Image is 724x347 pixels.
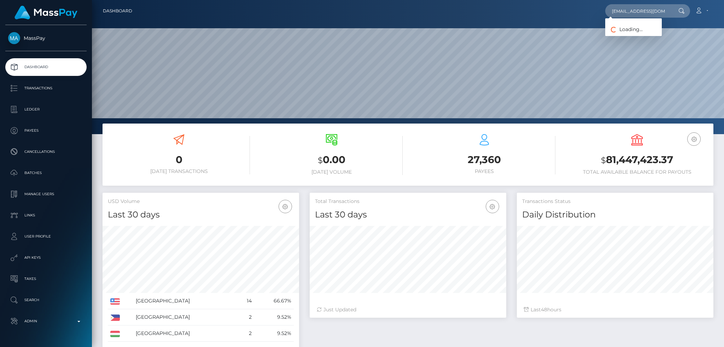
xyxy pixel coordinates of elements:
[108,168,250,174] h6: [DATE] Transactions
[601,155,606,165] small: $
[8,295,84,305] p: Search
[5,143,87,161] a: Cancellations
[110,298,120,305] img: US.png
[8,274,84,284] p: Taxes
[524,306,706,313] div: Last hours
[108,198,294,205] h5: USD Volume
[254,325,294,342] td: 9.52%
[522,209,708,221] h4: Daily Distribution
[8,231,84,242] p: User Profile
[5,207,87,224] a: Links
[522,198,708,205] h5: Transactions Status
[5,79,87,97] a: Transactions
[5,101,87,118] a: Ledger
[254,293,294,309] td: 66.67%
[5,270,87,288] a: Taxes
[5,122,87,139] a: Payees
[261,169,403,175] h6: [DATE] Volume
[318,155,323,165] small: $
[108,209,294,221] h4: Last 30 days
[103,4,132,18] a: Dashboard
[8,83,84,94] p: Transactions
[8,316,84,327] p: Admin
[605,26,643,32] span: Loading...
[261,153,403,167] h3: 0.00
[8,62,84,72] p: Dashboard
[315,198,501,205] h5: Total Transactions
[413,153,555,167] h3: 27,360
[5,164,87,182] a: Batches
[254,309,294,325] td: 9.52%
[413,168,555,174] h6: Payees
[108,153,250,167] h3: 0
[8,32,20,44] img: MassPay
[315,209,501,221] h4: Last 30 days
[8,168,84,178] p: Batches
[110,315,120,321] img: PH.png
[5,185,87,203] a: Manage Users
[317,306,499,313] div: Just Updated
[5,291,87,309] a: Search
[5,58,87,76] a: Dashboard
[133,325,237,342] td: [GEOGRAPHIC_DATA]
[8,146,84,157] p: Cancellations
[566,169,708,175] h6: Total Available Balance for Payouts
[8,210,84,221] p: Links
[133,309,237,325] td: [GEOGRAPHIC_DATA]
[8,189,84,199] p: Manage Users
[5,249,87,267] a: API Keys
[5,35,87,41] span: MassPay
[5,312,87,330] a: Admin
[566,153,708,167] h3: 81,447,423.37
[605,4,672,18] input: Search...
[133,293,237,309] td: [GEOGRAPHIC_DATA]
[541,306,547,313] span: 48
[237,293,254,309] td: 14
[8,104,84,115] p: Ledger
[14,6,77,19] img: MassPay Logo
[237,325,254,342] td: 2
[5,228,87,245] a: User Profile
[8,125,84,136] p: Payees
[237,309,254,325] td: 2
[110,331,120,337] img: HU.png
[8,252,84,263] p: API Keys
